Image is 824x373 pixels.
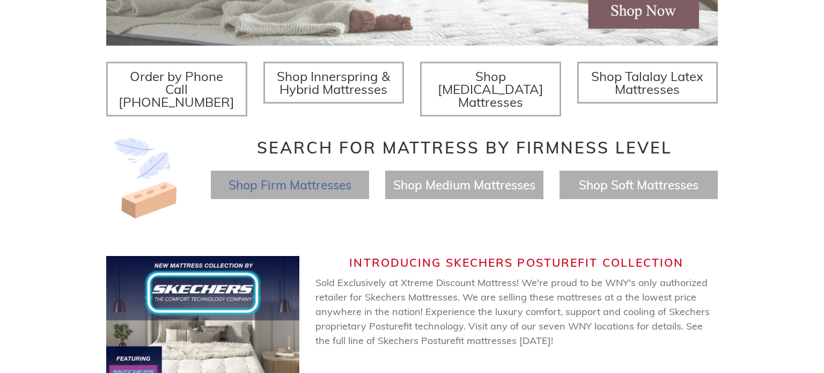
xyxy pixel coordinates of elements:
[591,68,703,97] span: Shop Talalay Latex Mattresses
[263,62,404,104] a: Shop Innerspring & Hybrid Mattresses
[577,62,718,104] a: Shop Talalay Latex Mattresses
[277,68,390,97] span: Shop Innerspring & Hybrid Mattresses
[579,177,698,193] a: Shop Soft Mattresses
[119,68,234,110] span: Order by Phone Call [PHONE_NUMBER]
[106,138,187,218] img: Image-of-brick- and-feather-representing-firm-and-soft-feel
[438,68,543,110] span: Shop [MEDICAL_DATA] Mattresses
[106,62,247,116] a: Order by Phone Call [PHONE_NUMBER]
[349,255,683,269] span: Introducing Skechers Posturefit Collection
[420,62,561,116] a: Shop [MEDICAL_DATA] Mattresses
[393,177,535,193] a: Shop Medium Mattresses
[229,177,351,193] a: Shop Firm Mattresses
[257,137,672,158] span: Search for Mattress by Firmness Level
